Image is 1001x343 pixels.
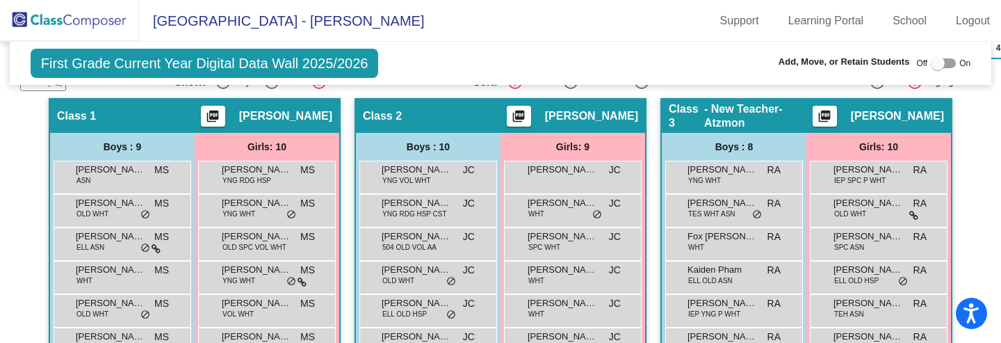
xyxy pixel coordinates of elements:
span: Kaiden Pham [687,263,757,277]
span: IEP SPC P WHT [834,175,886,186]
span: On [959,57,970,70]
a: Support [709,10,770,32]
span: ELL OLD HSP [382,309,427,319]
span: RA [913,296,927,311]
span: SPC ASN [834,242,864,253]
span: [PERSON_NAME] [687,163,757,177]
span: JC [609,263,621,278]
button: Print Students Details [507,106,531,127]
span: Add, Move, or Retain Students [779,55,910,69]
span: SPC WHT [528,242,560,253]
span: RA [767,263,781,278]
span: IEP YNG P WHT [688,309,740,319]
span: MS [154,163,169,177]
span: ASN [76,175,91,186]
span: WHT [528,309,544,319]
span: [PERSON_NAME] [76,296,145,310]
span: [PERSON_NAME] [222,296,291,310]
span: MS [154,196,169,211]
span: 504 OLD VOL AA [382,242,437,253]
span: OLD WHT [76,309,108,319]
span: JC [609,196,621,211]
span: [PERSON_NAME] [222,196,291,210]
span: OLD WHT [382,276,414,286]
span: [GEOGRAPHIC_DATA] - [PERSON_NAME] [139,10,424,32]
span: [PERSON_NAME] [833,230,903,244]
span: do_not_disturb_alt [286,209,296,221]
span: ELL ASN [76,242,104,253]
span: [PERSON_NAME] [222,230,291,244]
span: JC [609,163,621,177]
span: [PERSON_NAME] [239,109,332,123]
span: TEH ASN [834,309,864,319]
span: OLD SPC VOL WHT [222,242,286,253]
a: School [881,10,938,32]
span: WHT [76,276,92,286]
span: [PERSON_NAME] [833,196,903,210]
span: RA [913,230,927,244]
div: Boys : 9 [50,133,195,161]
span: [PERSON_NAME] [528,263,597,277]
span: [PERSON_NAME] [545,109,638,123]
span: First Grade Current Year Digital Data Wall 2025/2026 [31,49,379,78]
span: Class 3 [669,102,704,130]
div: Girls: 10 [806,133,951,161]
span: Fox [PERSON_NAME] [687,230,757,244]
span: do_not_disturb_alt [140,209,150,221]
span: [PERSON_NAME] [76,263,145,277]
span: MS [300,230,315,244]
div: Boys : 8 [662,133,806,161]
span: [PERSON_NAME] [382,296,451,310]
span: [PERSON_NAME] [687,296,757,310]
button: Print Students Details [201,106,225,127]
mat-icon: picture_as_pdf [510,109,527,129]
div: Girls: 9 [500,133,645,161]
span: do_not_disturb_alt [140,310,150,321]
span: do_not_disturb_alt [446,310,456,321]
span: [PERSON_NAME] [833,163,903,177]
span: MS [154,263,169,278]
span: [PERSON_NAME] [833,296,903,310]
span: MS [154,296,169,311]
span: do_not_disturb_alt [752,209,762,221]
span: [PERSON_NAME] [382,263,451,277]
span: WHT [688,242,704,253]
span: RA [913,263,927,278]
span: [PERSON_NAME] [76,230,145,244]
span: do_not_disturb_alt [140,243,150,254]
span: [PERSON_NAME][MEDICAL_DATA] [76,163,145,177]
span: [PERSON_NAME] [528,296,597,310]
span: MS [300,296,315,311]
span: MS [154,230,169,244]
span: JC [463,263,475,278]
span: [PERSON_NAME] [222,163,291,177]
span: JC [463,196,475,211]
mat-icon: picture_as_pdf [816,109,833,129]
span: [PERSON_NAME] [528,163,597,177]
span: [PERSON_NAME] [222,263,291,277]
span: ELL OLD HSP [834,276,879,286]
span: [PERSON_NAME] [687,196,757,210]
span: YNG WHT [222,276,255,286]
span: [PERSON_NAME] [382,196,451,210]
span: MS [300,163,315,177]
span: do_not_disturb_alt [898,276,908,287]
span: VOL WHT [222,309,254,319]
mat-icon: picture_as_pdf [204,109,221,129]
button: Print Students Details [813,106,837,127]
span: OLD WHT [834,209,866,219]
span: [PERSON_NAME] [528,196,597,210]
div: Boys : 10 [356,133,500,161]
span: do_not_disturb_alt [592,209,602,221]
span: TES WHT ASN [688,209,735,219]
span: MS [300,196,315,211]
span: RA [913,163,927,177]
span: YNG RDG HSP CST [382,209,447,219]
span: WHT [528,209,544,219]
span: RA [767,196,781,211]
span: YNG RDG HSP [222,175,271,186]
div: Girls: 10 [195,133,339,161]
span: JC [609,296,621,311]
span: RA [913,196,927,211]
span: JC [463,230,475,244]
